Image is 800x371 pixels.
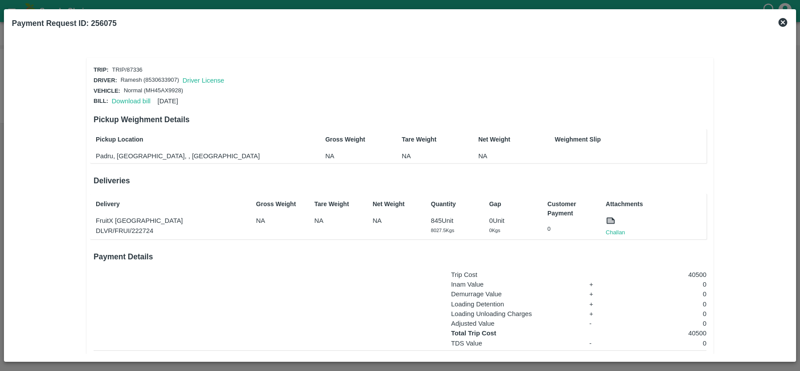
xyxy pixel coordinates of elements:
p: NA [325,151,373,161]
span: Trip: [94,66,109,73]
p: FruitX [GEOGRAPHIC_DATA] [96,216,245,226]
h6: Deliveries [94,175,706,187]
p: 0 [621,338,706,348]
p: Normal (MH45AX9928) [124,87,183,95]
a: Download bill [112,98,150,105]
p: - [590,338,611,348]
span: [DATE] [158,98,178,105]
p: Padru, [GEOGRAPHIC_DATA], , [GEOGRAPHIC_DATA] [96,151,296,161]
p: Quantity [431,200,478,209]
p: 40500 [621,328,706,338]
p: NA [373,216,420,226]
p: Pickup Location [96,135,296,144]
p: 40500 [621,353,706,363]
p: NA [478,151,526,161]
strong: Total Trip Cost [451,330,496,337]
p: NA [256,216,304,226]
p: Ramesh (8530633907) [120,76,179,84]
p: 845 Unit [431,216,478,226]
p: 0 [621,319,706,328]
p: Adjusted Value [451,319,579,328]
p: Tare Weight [314,200,362,209]
p: 0 [621,280,706,289]
p: 40500 [621,270,706,280]
p: + [590,280,611,289]
h6: Pickup Weighment Details [94,113,706,126]
p: Demurrage Value [451,289,579,299]
p: Loading Unloading Charges [451,309,579,319]
p: Inam Value [451,280,579,289]
span: Driver: [94,77,117,84]
p: 0 [547,225,595,233]
p: NA [402,151,449,161]
p: Weighment Slip [555,135,704,144]
p: Delivery [96,200,245,209]
span: 8027.5 Kgs [431,228,454,233]
p: Net Weight [478,135,526,144]
b: Payment Request ID: 256075 [12,19,116,28]
p: + [590,309,611,319]
a: Challan [606,228,625,237]
p: NA [314,216,362,226]
span: 0 Kgs [489,228,500,233]
p: Gap [489,200,536,209]
p: Net Weight [373,200,420,209]
span: Bill: [94,98,108,104]
p: - [590,319,611,328]
h6: Payment Details [94,251,706,263]
p: 0 [621,299,706,309]
p: Gross Weight [325,135,373,144]
p: TDS Value [451,338,579,348]
a: Driver License [182,77,224,84]
p: TRIP/87336 [112,66,142,74]
p: 0 [621,289,706,299]
p: Customer Payment [547,200,595,218]
p: 0 [621,309,706,319]
p: Loading Detention [451,299,579,309]
p: + [590,289,611,299]
p: 0 Unit [489,216,536,226]
p: DLVR/FRUI/222724 [96,226,245,236]
p: + [590,299,611,309]
p: Attachments [606,200,704,209]
p: Trip Cost [451,270,579,280]
p: Tare Weight [402,135,449,144]
p: Gross Weight [256,200,304,209]
span: Vehicle: [94,87,120,94]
